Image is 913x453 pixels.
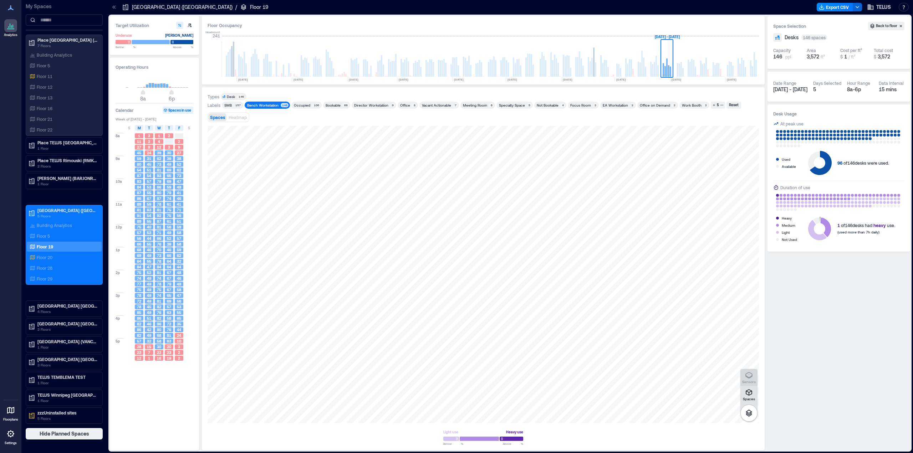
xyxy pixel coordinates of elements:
p: Settings [5,441,17,445]
span: 93 [157,173,161,178]
span: 9a [116,156,120,161]
span: 11a [116,202,122,207]
span: 6p [169,96,175,102]
div: 5 [716,102,720,108]
span: 38 [177,156,181,161]
button: Back to floor [868,22,904,30]
div: Date Range [773,80,796,86]
span: 63 [147,207,151,212]
span: 39 [167,156,171,161]
span: 62 [177,253,181,258]
span: 58 [177,242,181,247]
span: 75 [137,287,141,292]
span: 52 [177,162,181,167]
button: Hide Planned Spaces [26,428,103,439]
span: 49 [177,282,181,287]
span: 87 [157,196,161,201]
div: Area [807,47,816,53]
button: 5 [711,102,725,109]
div: Not Used [782,236,797,243]
span: 64 [167,264,171,269]
div: Meeting Room [463,103,487,108]
text: [DATE] [399,78,408,81]
button: Spaces in use [163,107,193,114]
div: of 146 desks had use. [837,222,895,228]
span: 69 [167,168,171,173]
p: Sensors [742,380,756,384]
div: Medium [782,222,795,229]
span: 2 [168,133,170,138]
div: 146 spaces [801,35,827,40]
text: [DATE] [294,78,303,81]
span: 84 [137,185,141,190]
span: 75 [157,287,161,292]
span: [DATE] - [DATE] [773,86,807,92]
text: [DATE] [563,78,572,81]
div: Reset [728,102,740,108]
span: 1 [158,133,160,138]
span: $ [874,54,876,59]
span: 8a [140,96,146,102]
span: 3,572 [878,53,890,60]
span: 71 [157,230,161,235]
span: 2p [116,270,120,275]
div: 4 [561,103,565,107]
span: Below % [116,45,136,49]
div: Data Interval [879,80,904,86]
div: Labels [208,102,220,108]
div: Specialty Space [499,103,525,108]
div: Underuse [116,32,132,39]
span: 55 [147,190,151,195]
span: 41 [177,202,181,207]
span: 96 [837,160,842,165]
p: 1 Floor [37,181,97,187]
span: 40 [147,225,151,230]
div: 146 [237,94,245,99]
div: Capacity [773,47,791,53]
div: Desk [227,94,235,99]
p: [GEOGRAPHIC_DATA] ([GEOGRAPHIC_DATA]) [37,207,97,213]
span: 59 [137,156,141,161]
span: 62 [177,168,181,173]
span: 49 [147,253,151,258]
span: 46 [147,247,151,252]
button: Heatmap [227,113,248,121]
span: 62 [157,156,161,161]
text: [DATE] [454,78,464,81]
span: 47 [177,179,181,184]
span: 53 [147,185,151,190]
div: Light [782,229,790,236]
button: Sensors [740,369,758,386]
div: SMB [224,103,232,108]
text: [DATE] [672,78,681,81]
p: Floor 29 [37,276,52,282]
span: 54 [137,168,141,173]
div: Types [208,94,219,99]
a: Settings [2,425,19,447]
span: 81 [157,270,161,275]
p: Floor 21 [37,116,52,122]
span: 57 [137,230,141,235]
p: [GEOGRAPHIC_DATA] ([GEOGRAPHIC_DATA]) [132,4,233,11]
span: 3 [148,133,150,138]
span: 4 [158,139,160,144]
span: 79 [167,190,171,195]
div: Work Booth [682,103,702,108]
p: Floor 13 [37,95,52,101]
div: 2 [630,103,634,107]
p: Spaces [743,397,755,401]
div: 5 [527,103,531,107]
span: 3 [168,145,170,150]
p: Building Analytics [37,52,72,58]
span: 49 [147,287,151,292]
span: 77 [137,282,141,287]
span: 48 [177,270,181,275]
p: Floor 5 [37,233,50,239]
div: Bookable [326,103,341,108]
p: Floor 5 [37,63,50,68]
span: 39 [157,150,161,155]
span: 55 [147,219,151,224]
h3: Calendar [116,107,134,114]
div: Office [400,103,410,108]
div: Office on Demand [640,103,670,108]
